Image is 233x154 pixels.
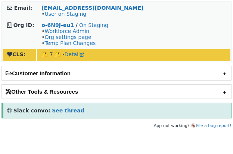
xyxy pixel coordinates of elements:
[13,108,50,114] strong: Slack convo:
[1,122,232,130] footer: App not working? 🪳
[41,22,74,28] a: o-6N9J-eu1
[13,22,34,28] strong: Org ID:
[41,28,96,46] span: • • •
[2,66,231,80] h2: Customer Information
[44,11,86,17] a: User on Staging
[44,28,89,34] a: Workforce Admin
[44,34,91,40] a: Org settings page
[37,49,230,61] td: 🤔 7 🤔 -
[14,5,32,11] strong: Email:
[52,108,84,114] a: See thread
[7,51,25,57] strong: CLS:
[65,51,84,57] a: Detail
[196,123,232,128] a: File a bug report!
[76,22,78,28] strong: /
[41,11,86,17] span: •
[2,85,231,99] h2: Other Tools & Resources
[44,40,96,46] a: Temp Plan Changes
[41,5,143,11] a: [EMAIL_ADDRESS][DOMAIN_NAME]
[79,22,108,28] a: On Staging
